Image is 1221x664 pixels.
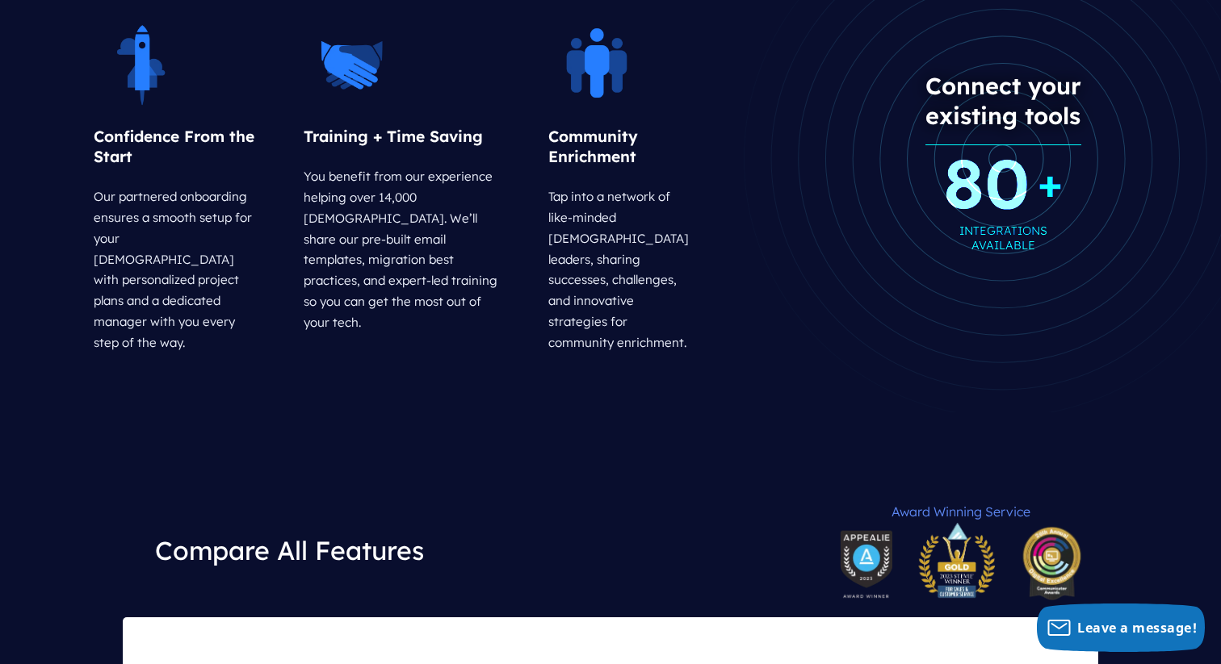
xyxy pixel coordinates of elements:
[155,522,424,578] h2: Compare All Features
[548,180,690,360] p: Tap into a network of like-minded [DEMOGRAPHIC_DATA] leaders, sharing successes, challenges, and ...
[304,114,500,160] h3: Training + Time Saving
[94,114,255,180] h3: Confidence From the Start
[94,17,191,114] img: pp-icon-launch.png
[925,58,1081,145] h3: Connect your existing tools
[1077,619,1197,637] span: Leave a message!
[548,17,645,114] img: pp-icon-community.png
[943,169,1063,260] h4: integrations available
[304,160,500,340] p: You benefit from our experience helping over 14,000 [DEMOGRAPHIC_DATA]. We’ll share our pre-built...
[943,176,1063,191] b: 80
[548,114,690,180] h3: Community Enrichment
[840,523,1082,601] img: logos-awards.png
[304,17,401,114] img: pp-icon-partners.png
[1038,157,1063,209] i: +
[94,180,255,360] p: Our partnered onboarding ensures a smooth setup for your [DEMOGRAPHIC_DATA] with personalized pro...
[1037,603,1205,652] button: Leave a message!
